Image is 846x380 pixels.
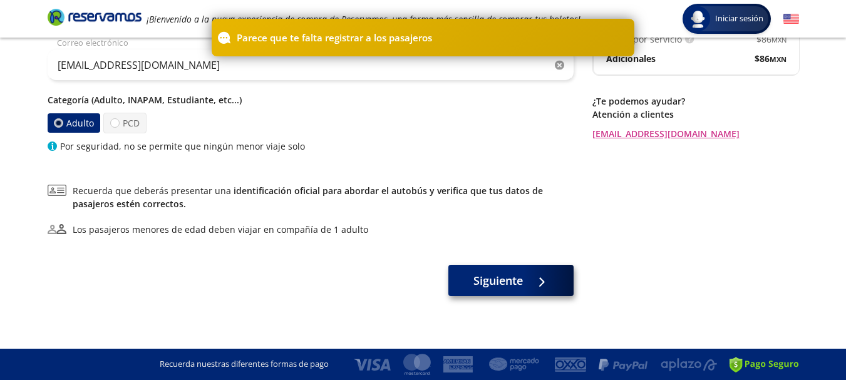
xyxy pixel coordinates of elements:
span: Iniciar sesión [710,13,768,25]
span: Recuerda que deberás presentar una [73,184,574,210]
a: [EMAIL_ADDRESS][DOMAIN_NAME] [592,127,799,140]
iframe: Messagebird Livechat Widget [773,307,833,367]
p: Adicionales [606,52,656,65]
div: Los pasajeros menores de edad deben viajar en compañía de 1 adulto [73,223,368,236]
label: Adulto [48,113,100,133]
p: Categoría (Adulto, INAPAM, Estudiante, etc...) [48,93,574,106]
p: Parece que te falta registrar a los pasajeros [237,31,432,45]
span: Siguiente [473,272,523,289]
a: identificación oficial para abordar el autobús y verifica que tus datos de pasajeros estén correc... [73,185,543,210]
a: Brand Logo [48,8,142,30]
p: Por seguridad, no se permite que ningún menor viaje solo [60,140,305,153]
p: Recuerda nuestras diferentes formas de pago [160,358,329,371]
small: MXN [770,54,787,64]
p: ¿Te podemos ayudar? [592,95,799,108]
em: ¡Bienvenido a la nueva experiencia de compra de Reservamos, una forma más sencilla de comprar tus... [147,13,580,25]
button: English [783,11,799,27]
button: Siguiente [448,265,574,296]
i: Brand Logo [48,8,142,26]
span: $ 86 [755,52,787,65]
input: Correo electrónico [48,49,574,81]
label: PCD [103,113,147,133]
p: Atención a clientes [592,108,799,121]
